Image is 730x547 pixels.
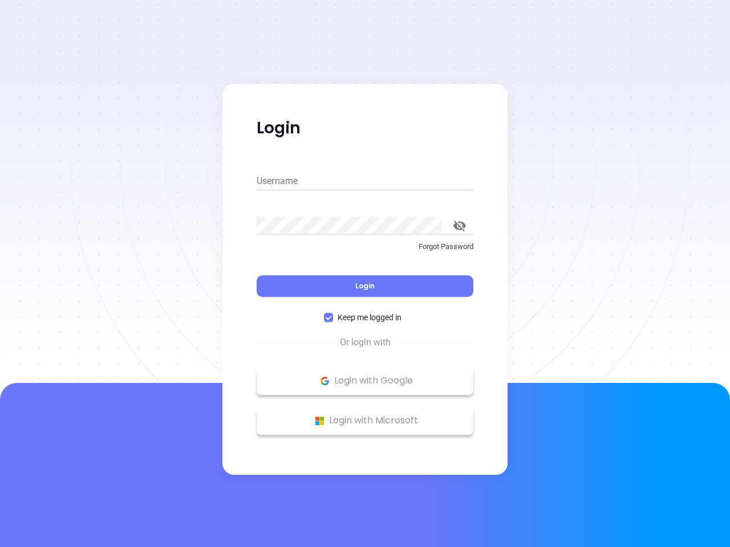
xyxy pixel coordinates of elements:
button: Login [257,275,473,297]
a: Forgot Password [257,241,473,262]
button: toggle password visibility [446,212,473,239]
span: Login [355,281,375,291]
p: Login with Google [262,372,468,389]
p: Login [257,118,473,138]
p: Login with Microsoft [262,412,468,429]
img: Microsoft Logo [313,414,327,428]
img: Google Logo [318,374,332,388]
span: Keep me logged in [333,311,406,324]
button: Microsoft Logo Login with Microsoft [257,406,473,435]
p: Forgot Password [257,241,473,252]
button: Google Logo Login with Google [257,366,473,395]
span: Or login with [334,336,396,349]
